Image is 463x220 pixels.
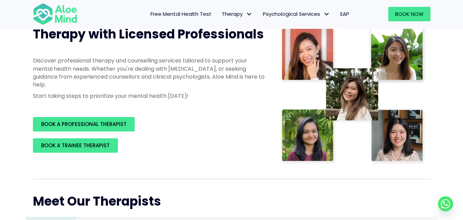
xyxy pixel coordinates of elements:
p: Start taking steps to prioritize your mental health [DATE]! [33,92,266,100]
span: Therapy: submenu [244,9,254,19]
span: Psychological Services: submenu [322,9,332,19]
span: EAP [340,10,349,18]
img: Aloe mind Logo [33,3,77,25]
a: Psychological ServicesPsychological Services: submenu [258,7,335,21]
a: Free Mental Health Test [145,7,217,21]
a: BOOK A PROFESSIONAL THERAPIST [33,117,135,131]
p: Discover professional therapy and counselling services tailored to support your mental health nee... [33,57,266,89]
span: BOOK A TRAINEE THERAPIST [41,142,110,149]
a: BOOK A TRAINEE THERAPIST [33,138,118,153]
span: Meet Our Therapists [33,193,161,210]
span: BOOK A PROFESSIONAL THERAPIST [41,120,126,128]
a: Whatsapp [438,196,453,211]
span: Book Now [395,10,424,18]
a: TherapyTherapy: submenu [217,7,258,21]
span: Therapy with Licensed Professionals [33,25,264,43]
a: EAP [335,7,354,21]
span: Psychological Services [263,10,330,18]
a: Book Now [388,7,430,21]
nav: Menu [86,7,354,21]
img: Therapist collage [280,26,426,165]
span: Therapy [222,10,253,18]
span: Free Mental Health Test [150,10,211,18]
